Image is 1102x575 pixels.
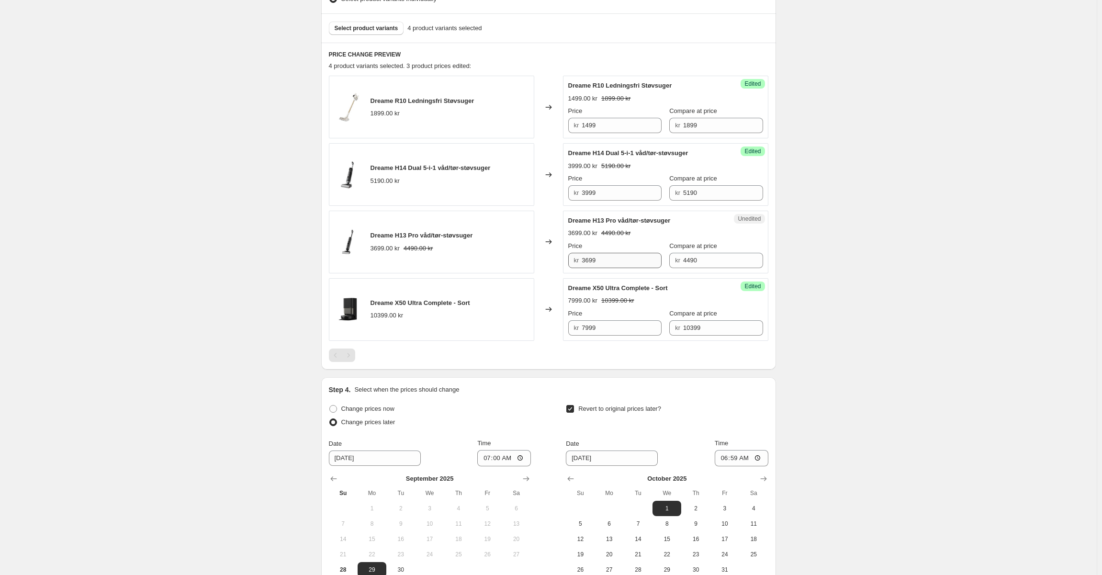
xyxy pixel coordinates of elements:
span: 8 [361,520,382,528]
input: 12:00 [477,450,531,466]
input: 12:00 [715,450,768,466]
strike: 10399.00 kr [601,296,634,305]
span: We [656,489,677,497]
strike: 4490.00 kr [404,244,433,253]
span: Price [568,310,583,317]
button: Monday September 8 2025 [358,516,386,531]
span: 12 [570,535,591,543]
h2: Step 4. [329,385,351,395]
span: Sa [506,489,527,497]
p: Select when the prices should change [354,385,459,395]
span: Dreame X50 Ultra Complete - Sort [371,299,470,306]
span: Dreame H14 Dual 5-i-1 våd/tør-støvsuger [371,164,491,171]
span: 3 [714,505,735,512]
span: 21 [333,551,354,558]
div: 10399.00 kr [371,311,404,320]
span: 15 [361,535,382,543]
span: 31 [714,566,735,574]
th: Friday [473,485,502,501]
th: Sunday [329,485,358,501]
span: 9 [685,520,706,528]
span: 5 [570,520,591,528]
div: 3699.00 kr [371,244,400,253]
div: 3999.00 kr [568,161,597,171]
span: Select product variants [335,24,398,32]
span: 19 [570,551,591,558]
button: Show previous month, September 2025 [564,472,577,485]
strike: 1899.00 kr [601,94,630,103]
button: Thursday October 9 2025 [681,516,710,531]
img: H13Pro_018a1404-3633-4a24-8501-463b4c7a6b5a_80x.jpg [334,227,363,256]
span: 4 [743,505,764,512]
span: Dreame H13 Pro våd/tør-støvsuger [568,217,671,224]
button: Sunday October 19 2025 [566,547,595,562]
span: Edited [744,282,761,290]
button: Thursday September 4 2025 [444,501,473,516]
span: 4 product variants selected. 3 product prices edited: [329,62,472,69]
span: 28 [333,566,354,574]
nav: Pagination [329,349,355,362]
span: 20 [599,551,620,558]
span: Th [685,489,706,497]
button: Friday September 5 2025 [473,501,502,516]
button: Wednesday September 10 2025 [415,516,444,531]
th: Friday [710,485,739,501]
span: kr [675,189,680,196]
button: Friday October 3 2025 [710,501,739,516]
button: Select product variants [329,22,404,35]
button: Saturday September 6 2025 [502,501,530,516]
span: Date [566,440,579,447]
button: Thursday October 2 2025 [681,501,710,516]
span: 17 [714,535,735,543]
h6: PRICE CHANGE PREVIEW [329,51,768,58]
button: Monday September 15 2025 [358,531,386,547]
span: Time [477,440,491,447]
button: Tuesday September 2 2025 [386,501,415,516]
span: 2 [390,505,411,512]
span: 25 [743,551,764,558]
button: Monday September 22 2025 [358,547,386,562]
th: Wednesday [415,485,444,501]
span: Mo [361,489,382,497]
span: Compare at price [669,310,717,317]
span: 6 [506,505,527,512]
th: Thursday [444,485,473,501]
span: 8 [656,520,677,528]
button: Friday September 12 2025 [473,516,502,531]
img: Total-Right-_-_01_584754aa-2f0c-42bd-bc98-6063e83fdca9_80x.webp [334,295,363,324]
button: Thursday September 25 2025 [444,547,473,562]
span: Compare at price [669,175,717,182]
span: 22 [361,551,382,558]
span: 4 product variants selected [407,23,482,33]
span: 6 [599,520,620,528]
span: 1 [656,505,677,512]
button: Tuesday September 9 2025 [386,516,415,531]
span: 1 [361,505,382,512]
span: 16 [390,535,411,543]
span: Edited [744,80,761,88]
span: 22 [656,551,677,558]
button: Sunday September 7 2025 [329,516,358,531]
button: Saturday September 13 2025 [502,516,530,531]
span: 3 [419,505,440,512]
span: Sa [743,489,764,497]
span: Fr [477,489,498,497]
span: Dreame X50 Ultra Complete - Sort [568,284,668,292]
th: Monday [595,485,624,501]
span: Dreame H14 Dual 5-i-1 våd/tør-støvsuger [568,149,688,157]
span: 27 [506,551,527,558]
span: 7 [628,520,649,528]
span: Compare at price [669,107,717,114]
button: Thursday September 11 2025 [444,516,473,531]
span: Dreame R10 Ledningsfri Støvsuger [371,97,474,104]
button: Tuesday October 14 2025 [624,531,652,547]
button: Wednesday October 22 2025 [652,547,681,562]
span: Tu [628,489,649,497]
th: Tuesday [624,485,652,501]
button: Saturday October 4 2025 [739,501,768,516]
span: 18 [743,535,764,543]
button: Wednesday October 15 2025 [652,531,681,547]
th: Tuesday [386,485,415,501]
span: 9 [390,520,411,528]
span: 17 [419,535,440,543]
